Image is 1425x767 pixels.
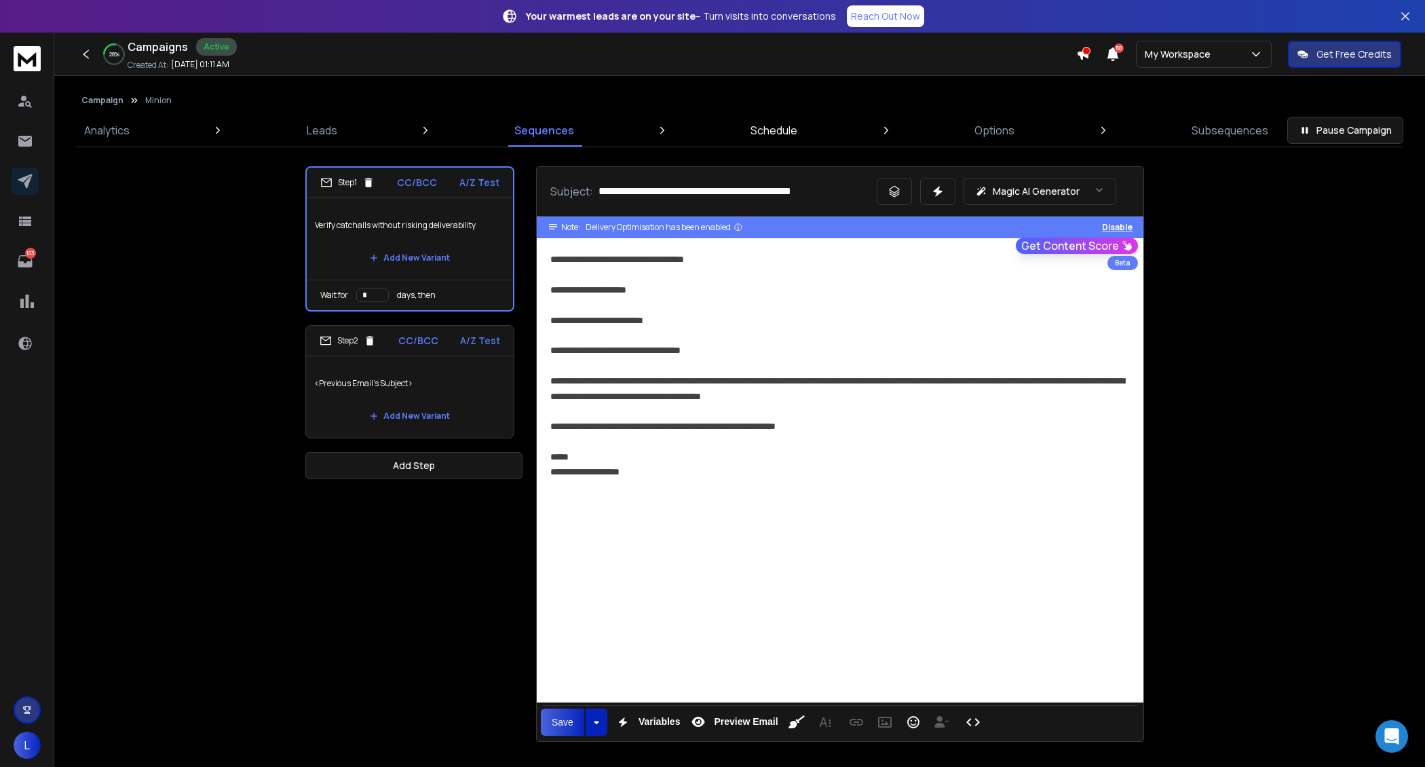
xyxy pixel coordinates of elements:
[506,114,582,147] a: Sequences
[636,716,683,728] span: Variables
[81,95,123,106] button: Campaign
[398,334,438,348] p: CC/BCC
[459,176,499,189] p: A/Z Test
[711,716,780,728] span: Preview Email
[843,709,869,736] button: Insert Link (⌘K)
[514,122,574,138] p: Sequences
[25,248,36,259] p: 163
[900,709,926,736] button: Emoticons
[397,176,437,189] p: CC/BCC
[561,222,580,233] span: Note:
[128,60,168,71] p: Created At:
[460,334,500,348] p: A/Z Test
[974,122,1014,138] p: Options
[1192,122,1268,138] p: Subsequences
[1375,720,1408,753] div: Open Intercom Messenger
[610,709,683,736] button: Variables
[851,10,920,23] p: Reach Out Now
[315,206,505,244] p: Verify catchalls without risking deliverability
[196,38,237,56] div: Active
[1107,256,1138,270] div: Beta
[76,114,138,147] a: Analytics
[750,122,797,138] p: Schedule
[305,166,514,312] li: Step1CC/BCCA/Z TestVerify catchalls without risking deliverabilityAdd New VariantWait fordays, then
[145,95,172,106] p: Minion
[960,709,986,736] button: Code View
[526,10,696,22] strong: Your warmest leads are on your site
[305,452,522,479] button: Add Step
[812,709,838,736] button: More Text
[526,10,836,23] p: – Turn visits into conversations
[1287,117,1403,144] button: Pause Campaign
[84,122,130,138] p: Analytics
[872,709,898,736] button: Insert Image (⌘P)
[109,50,119,58] p: 28 %
[359,403,461,430] button: Add New Variant
[550,183,593,200] p: Subject:
[171,59,229,70] p: [DATE] 01:11 AM
[299,114,345,147] a: Leads
[1288,41,1401,68] button: Get Free Credits
[993,185,1080,198] p: Magic AI Generator
[320,335,376,347] div: Step 2
[1183,114,1276,147] a: Subsequences
[128,39,188,55] h1: Campaigns
[1102,222,1133,233] button: Disable
[14,732,41,759] button: L
[320,176,375,189] div: Step 1
[541,709,584,736] button: Save
[12,248,39,275] a: 163
[586,222,743,233] div: Delivery Optimisation has been enabled
[314,364,506,403] p: <Previous Email's Subject>
[964,178,1116,205] button: Magic AI Generator
[305,325,514,438] li: Step2CC/BCCA/Z Test<Previous Email's Subject>Add New Variant
[966,114,1023,147] a: Options
[320,290,348,301] p: Wait for
[359,244,461,272] button: Add New Variant
[1316,48,1392,61] p: Get Free Credits
[929,709,955,736] button: Insert Unsubscribe Link
[1145,48,1216,61] p: My Workspace
[685,709,780,736] button: Preview Email
[1016,238,1138,254] button: Get Content Score
[784,709,810,736] button: Clean HTML
[307,122,337,138] p: Leads
[847,5,924,27] a: Reach Out Now
[14,46,41,71] img: logo
[1114,43,1124,53] span: 50
[397,290,436,301] p: days, then
[742,114,805,147] a: Schedule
